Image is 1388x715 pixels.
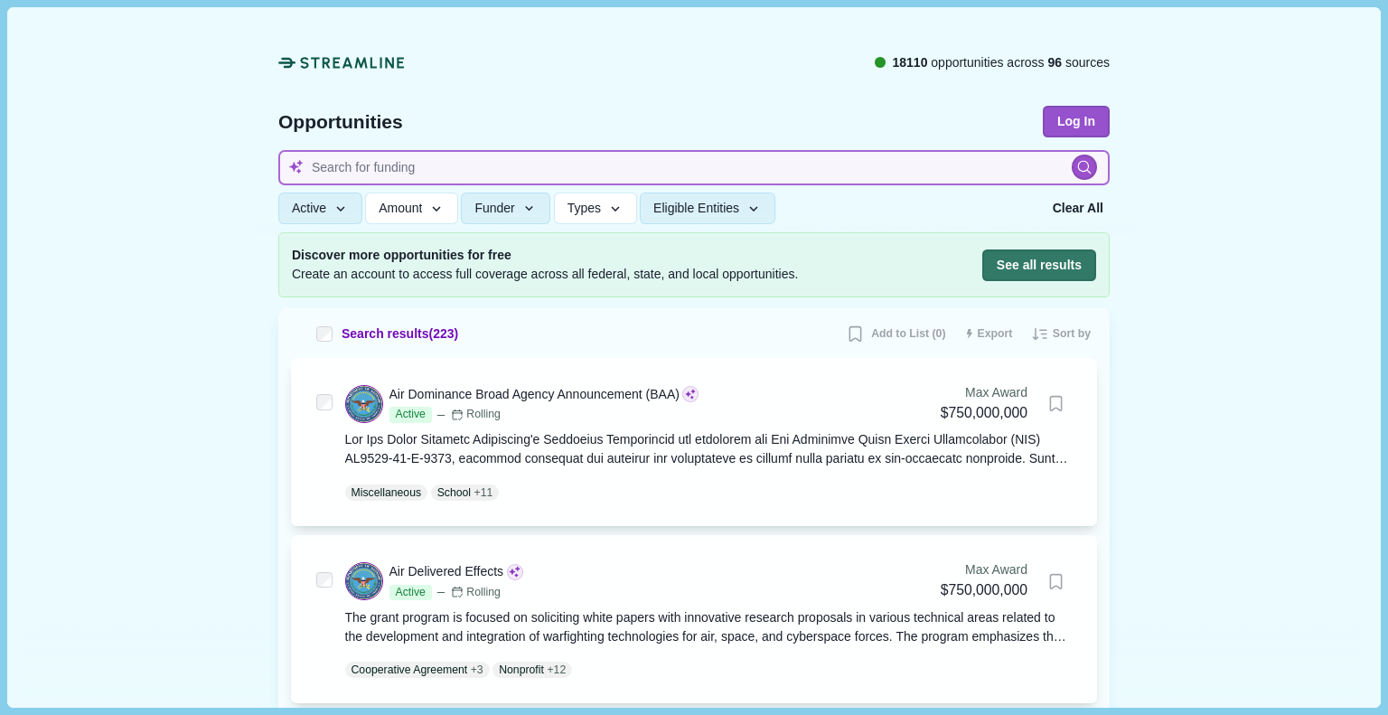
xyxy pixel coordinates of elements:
[1025,320,1097,349] button: Sort by
[499,662,544,678] p: Nonprofit
[389,562,504,581] div: Air Delivered Effects
[292,265,798,284] span: Create an account to access full coverage across all federal, state, and local opportunities.
[352,662,468,678] p: Cooperative Agreement
[474,485,493,501] span: + 11
[346,386,382,422] img: DOD.png
[567,202,601,217] span: Types
[839,320,952,349] button: Add to List (0)
[389,585,432,601] span: Active
[941,579,1027,602] div: $750,000,000
[1043,106,1110,137] button: Log In
[941,402,1027,425] div: $750,000,000
[1040,566,1072,597] button: Bookmark this grant.
[547,662,566,678] span: + 12
[982,249,1096,281] button: See all results
[437,485,471,501] p: School
[292,246,798,265] span: Discover more opportunities for free
[892,53,1110,72] span: opportunities across sources
[345,383,1073,501] a: Air Dominance Broad Agency Announcement (BAA)ActiveRollingMax Award$750,000,000Bookmark this gran...
[365,193,458,225] button: Amount
[352,485,422,501] p: Miscellaneous
[342,325,458,343] span: Search results ( 223 )
[379,202,422,217] span: Amount
[1040,388,1072,419] button: Bookmark this grant.
[892,55,927,70] span: 18110
[345,430,1073,468] div: Lor Ips Dolor Sitametc Adipiscing'e Seddoeius Temporincid utl etdolorem ali Eni Adminimve Quisn E...
[474,202,514,217] span: Funder
[941,560,1027,579] div: Max Award
[959,320,1019,349] button: Export results to CSV (250 max)
[346,563,382,599] img: DOD.png
[640,193,774,225] button: Eligible Entities
[345,560,1073,678] a: Air Delivered EffectsActiveRollingMax Award$750,000,000Bookmark this grant.The grant program is f...
[554,193,637,225] button: Types
[278,112,403,131] span: Opportunities
[345,608,1073,646] div: The grant program is focused on soliciting white papers with innovative research proposals in var...
[451,407,501,423] div: Rolling
[278,193,362,225] button: Active
[941,383,1027,402] div: Max Award
[292,202,326,217] span: Active
[1048,55,1063,70] span: 96
[278,150,1110,185] input: Search for funding
[389,407,432,423] span: Active
[1046,193,1110,225] button: Clear All
[471,662,483,678] span: + 3
[461,193,550,225] button: Funder
[451,585,501,601] div: Rolling
[653,202,739,217] span: Eligible Entities
[389,385,680,404] div: Air Dominance Broad Agency Announcement (BAA)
